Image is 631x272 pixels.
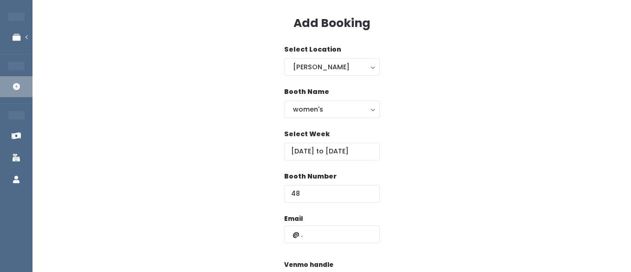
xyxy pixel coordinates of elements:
[284,260,333,270] label: Venmo handle
[293,17,371,30] h3: Add Booking
[284,172,337,181] label: Booth Number
[284,87,329,97] label: Booth Name
[284,143,380,160] input: Select week
[284,226,380,243] input: @ .
[284,58,380,76] button: [PERSON_NAME]
[284,100,380,118] button: women's
[293,104,371,114] div: women's
[284,214,303,224] label: Email
[284,45,341,54] label: Select Location
[293,62,371,72] div: [PERSON_NAME]
[284,185,380,203] input: Booth Number
[284,129,330,139] label: Select Week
